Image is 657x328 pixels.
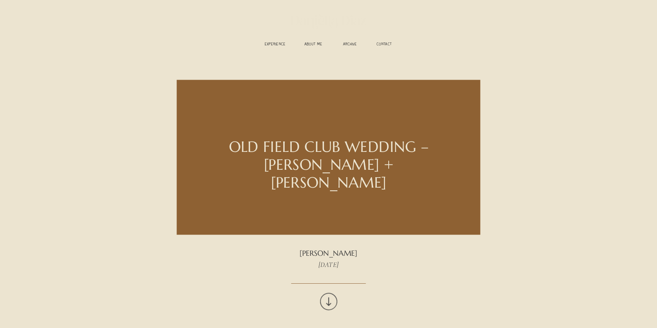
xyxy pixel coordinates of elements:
[223,138,434,177] h1: Old Field Club Wedding – [PERSON_NAME] + [PERSON_NAME]
[266,259,391,269] h3: [DATE]
[372,42,396,48] a: CONTACT
[264,249,393,258] h3: [PERSON_NAME]
[338,42,362,48] a: ARCHIVE
[300,42,327,48] a: ABOUT ME
[261,42,289,48] a: experience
